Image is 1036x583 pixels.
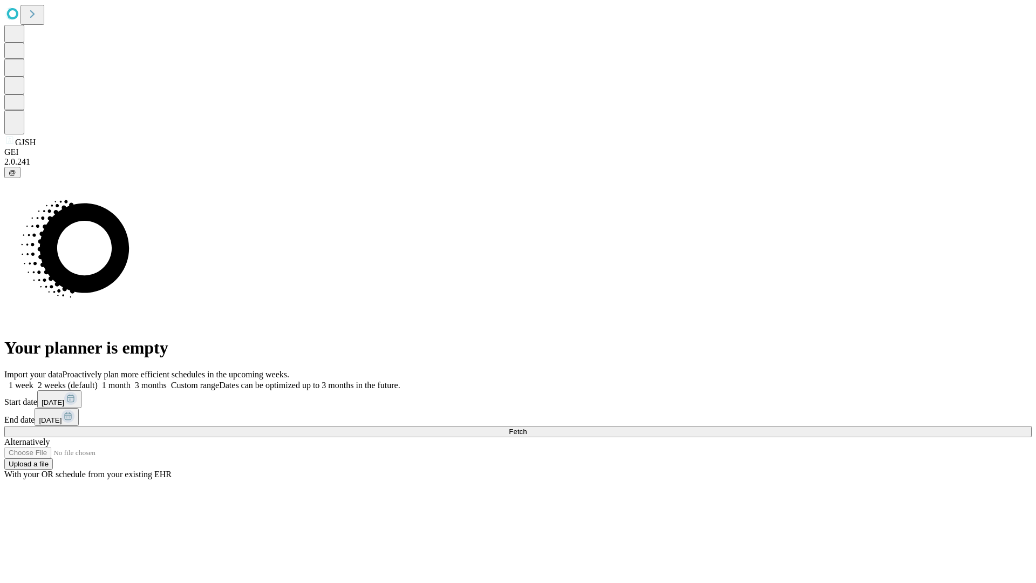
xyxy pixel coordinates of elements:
span: Fetch [509,428,527,436]
span: Dates can be optimized up to 3 months in the future. [219,381,400,390]
button: [DATE] [37,390,81,408]
span: 2 weeks (default) [38,381,98,390]
span: [DATE] [39,416,62,424]
h1: Your planner is empty [4,338,1032,358]
span: [DATE] [42,398,64,406]
button: @ [4,167,21,178]
span: Import your data [4,370,63,379]
span: Proactively plan more efficient schedules in the upcoming weeks. [63,370,289,379]
span: 3 months [135,381,167,390]
button: Upload a file [4,458,53,470]
span: 1 month [102,381,131,390]
div: Start date [4,390,1032,408]
button: [DATE] [35,408,79,426]
span: @ [9,168,16,177]
div: End date [4,408,1032,426]
span: Alternatively [4,437,50,446]
span: With your OR schedule from your existing EHR [4,470,172,479]
span: GJSH [15,138,36,147]
div: 2.0.241 [4,157,1032,167]
span: Custom range [171,381,219,390]
span: 1 week [9,381,33,390]
div: GEI [4,147,1032,157]
button: Fetch [4,426,1032,437]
